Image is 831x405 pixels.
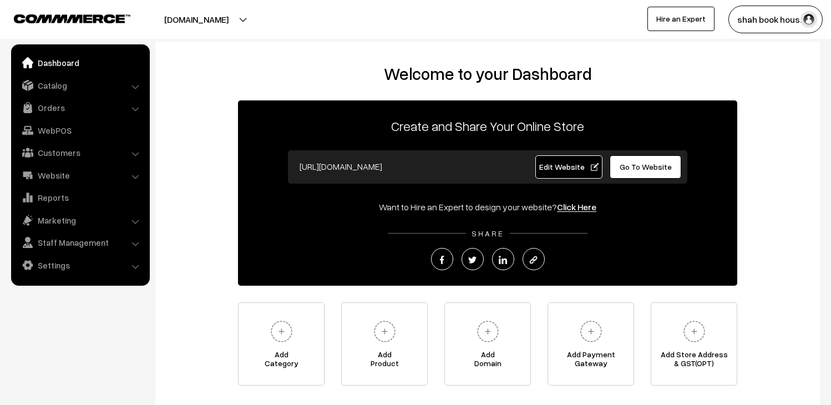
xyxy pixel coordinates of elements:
[620,162,672,171] span: Go To Website
[651,302,737,386] a: Add Store Address& GST(OPT)
[14,98,146,118] a: Orders
[14,143,146,163] a: Customers
[14,53,146,73] a: Dashboard
[166,64,809,84] h2: Welcome to your Dashboard
[14,188,146,207] a: Reports
[239,350,324,372] span: Add Category
[445,350,530,372] span: Add Domain
[14,11,111,24] a: COMMMERCE
[14,14,130,23] img: COMMMERCE
[266,316,297,347] img: plus.svg
[444,302,531,386] a: AddDomain
[14,120,146,140] a: WebPOS
[800,11,817,28] img: user
[576,316,606,347] img: plus.svg
[238,302,325,386] a: AddCategory
[728,6,823,33] button: shah book hous…
[679,316,710,347] img: plus.svg
[535,155,603,179] a: Edit Website
[473,316,503,347] img: plus.svg
[14,210,146,230] a: Marketing
[548,302,634,386] a: Add PaymentGateway
[557,201,596,212] a: Click Here
[238,200,737,214] div: Want to Hire an Expert to design your website?
[14,255,146,275] a: Settings
[466,229,510,238] span: SHARE
[369,316,400,347] img: plus.svg
[647,7,715,31] a: Hire an Expert
[610,155,681,179] a: Go To Website
[14,75,146,95] a: Catalog
[14,232,146,252] a: Staff Management
[125,6,267,33] button: [DOMAIN_NAME]
[341,302,428,386] a: AddProduct
[238,116,737,136] p: Create and Share Your Online Store
[651,350,737,372] span: Add Store Address & GST(OPT)
[539,162,599,171] span: Edit Website
[342,350,427,372] span: Add Product
[14,165,146,185] a: Website
[548,350,634,372] span: Add Payment Gateway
